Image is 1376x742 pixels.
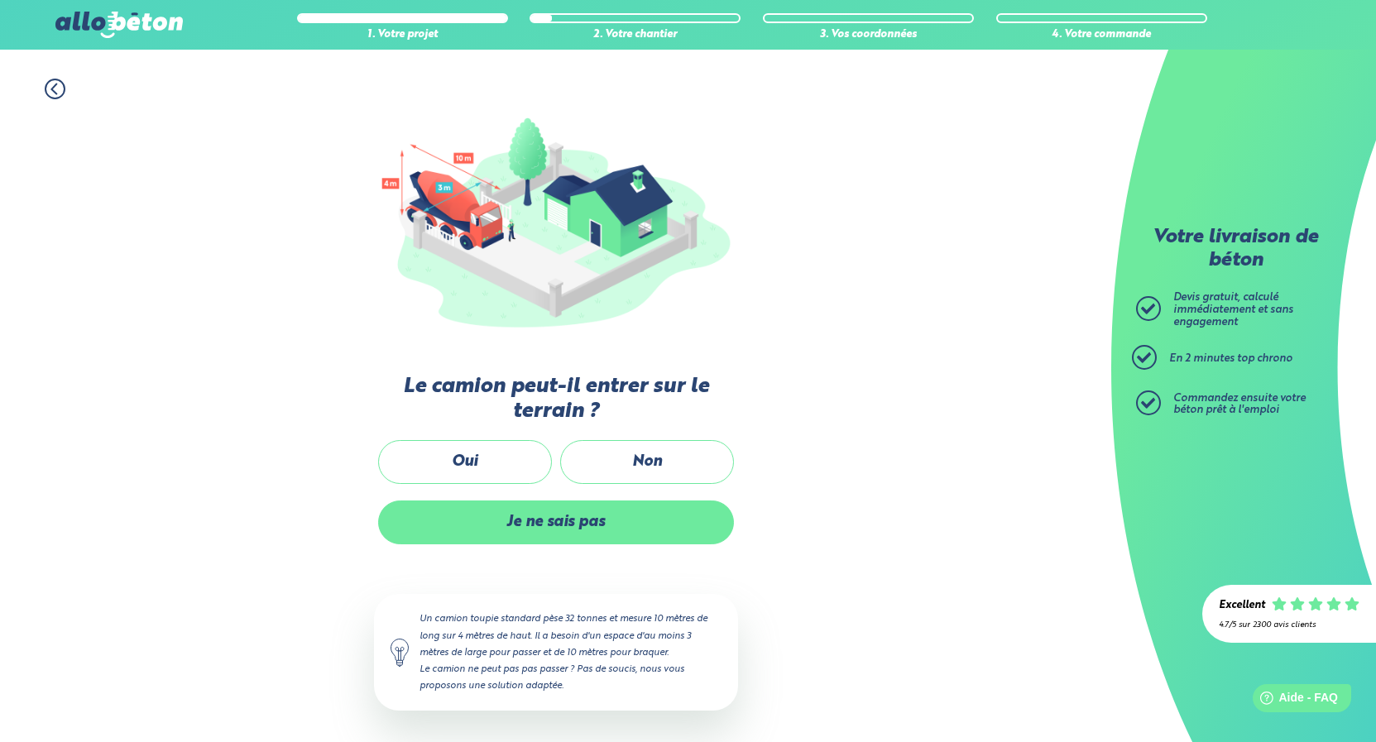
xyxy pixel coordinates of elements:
[1140,227,1330,272] p: Votre livraison de béton
[996,29,1207,41] div: 4. Votre commande
[1173,393,1306,416] span: Commandez ensuite votre béton prêt à l'emploi
[1219,620,1359,630] div: 4.7/5 sur 2300 avis clients
[530,29,741,41] div: 2. Votre chantier
[1219,600,1265,612] div: Excellent
[763,29,974,41] div: 3. Vos coordonnées
[560,440,734,484] label: Non
[1229,677,1358,724] iframe: Help widget launcher
[378,440,552,484] label: Oui
[55,12,183,38] img: allobéton
[297,29,508,41] div: 1. Votre projet
[374,375,738,424] label: Le camion peut-il entrer sur le terrain ?
[374,594,738,711] div: Un camion toupie standard pèse 32 tonnes et mesure 10 mètres de long sur 4 mètres de haut. Il a b...
[1173,292,1293,327] span: Devis gratuit, calculé immédiatement et sans engagement
[1169,353,1292,364] span: En 2 minutes top chrono
[378,500,734,544] label: Je ne sais pas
